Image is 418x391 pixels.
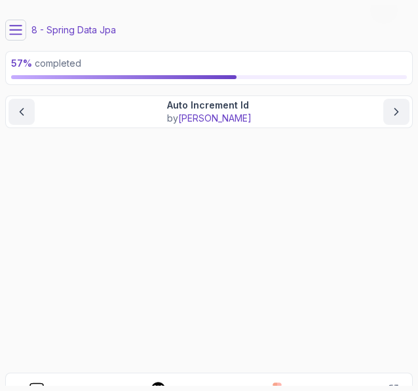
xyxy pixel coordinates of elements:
p: 8 - Spring Data Jpa [31,24,116,37]
span: 57 % [11,58,32,69]
p: by [167,112,252,125]
span: completed [11,58,81,69]
span: [PERSON_NAME] [178,112,252,124]
button: previous content [9,99,35,125]
button: next content [383,99,409,125]
p: Auto Increment Id [167,99,252,112]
